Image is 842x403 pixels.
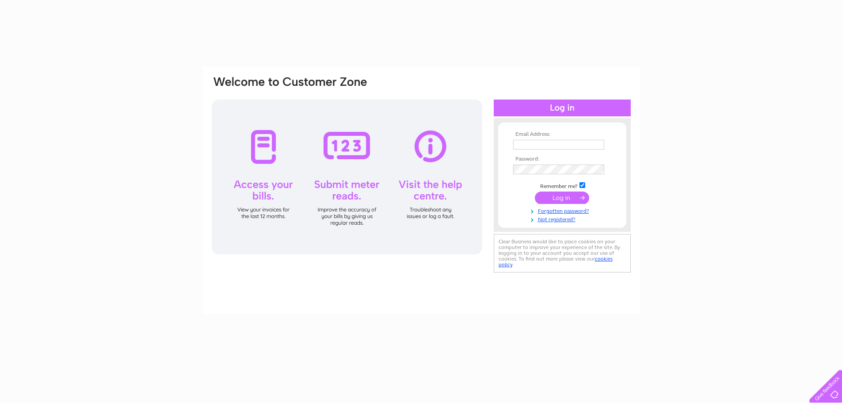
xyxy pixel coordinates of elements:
div: Clear Business would like to place cookies on your computer to improve your experience of the sit... [494,234,631,273]
th: Password: [511,156,613,162]
th: Email Address: [511,131,613,138]
td: Remember me? [511,181,613,190]
input: Submit [535,192,589,204]
a: Not registered? [513,215,613,223]
a: Forgotten password? [513,206,613,215]
a: cookies policy [499,256,613,268]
